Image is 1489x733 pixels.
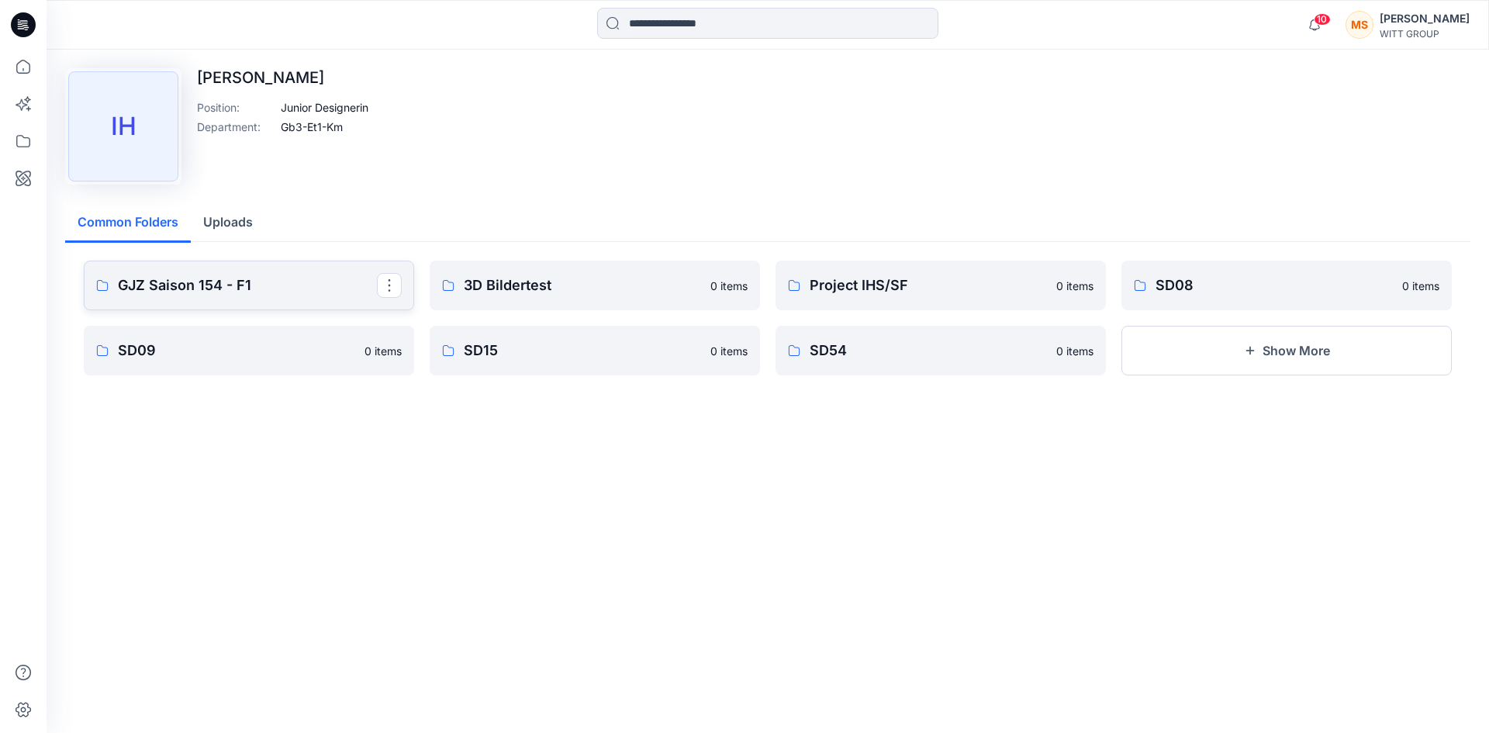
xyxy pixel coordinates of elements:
div: MS [1346,11,1373,39]
p: Position : [197,99,275,116]
p: 0 items [710,343,748,359]
a: 3D Bildertest0 items [430,261,760,310]
p: SD08 [1156,275,1393,296]
p: 0 items [710,278,748,294]
p: Junior Designerin [281,99,368,116]
a: GJZ Saison 154 - F1 [84,261,414,310]
p: Project IHS/SF [810,275,1047,296]
p: SD15 [464,340,701,361]
a: Project IHS/SF0 items [776,261,1106,310]
button: Show More [1121,326,1452,375]
p: 0 items [1056,343,1093,359]
a: SD540 items [776,326,1106,375]
a: SD080 items [1121,261,1452,310]
p: [PERSON_NAME] [197,68,368,87]
div: [PERSON_NAME] [1380,9,1470,28]
p: Department : [197,119,275,135]
p: SD09 [118,340,355,361]
p: 3D Bildertest [464,275,701,296]
p: Gb3-Et1-Km [281,119,343,135]
p: GJZ Saison 154 - F1 [118,275,377,296]
p: 0 items [364,343,402,359]
span: 10 [1314,13,1331,26]
p: SD54 [810,340,1047,361]
div: WITT GROUP [1380,28,1470,40]
a: SD090 items [84,326,414,375]
button: Common Folders [65,203,191,243]
div: IH [68,71,178,182]
p: 0 items [1056,278,1093,294]
p: 0 items [1402,278,1439,294]
a: SD150 items [430,326,760,375]
button: Uploads [191,203,265,243]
